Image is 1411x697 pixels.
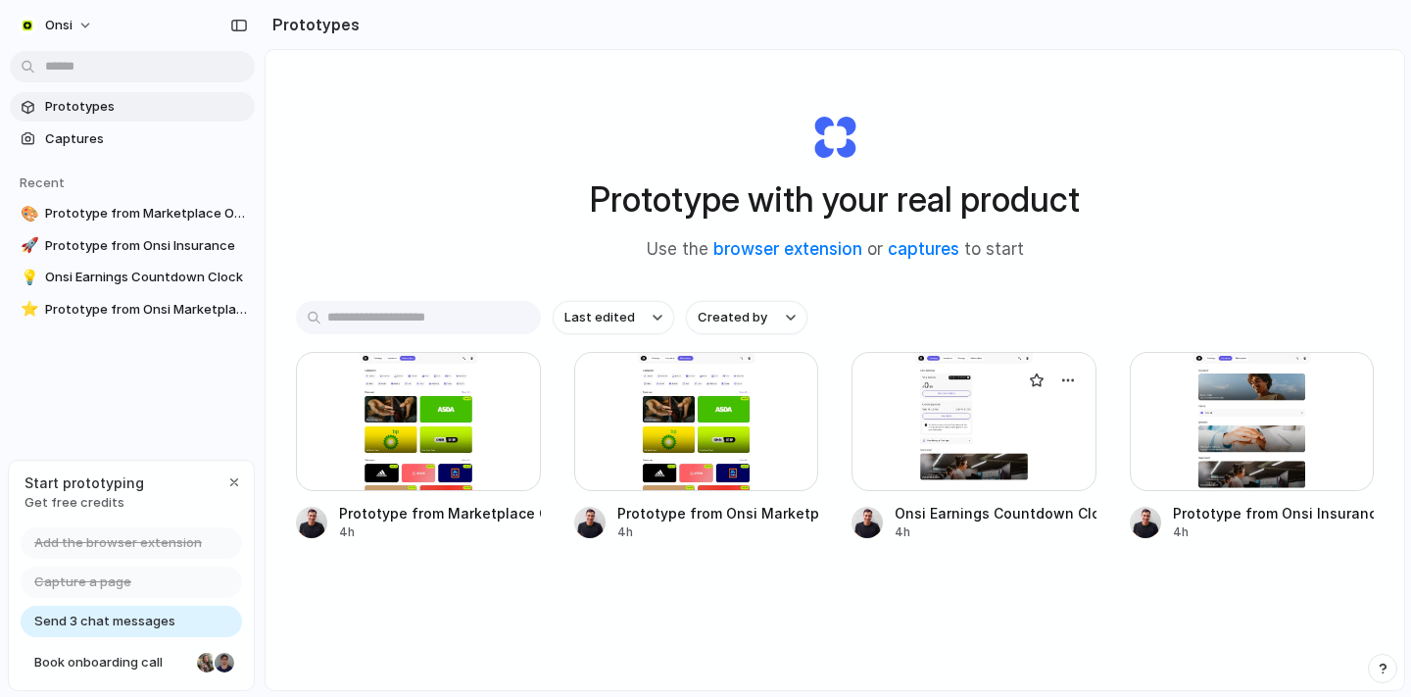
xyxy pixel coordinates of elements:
button: ⭐ [18,300,37,320]
span: Use the or to start [647,237,1024,263]
span: Book onboarding call [34,653,189,672]
div: 🚀 [21,234,34,257]
span: Get free credits [24,493,144,513]
span: Onsi [45,16,73,35]
span: Add the browser extension [34,533,202,553]
div: Christian Iacullo [213,651,236,674]
span: Prototype from Onsi Insurance [45,236,247,256]
a: Captures [10,124,255,154]
div: ⭐ [21,298,34,321]
h2: Prototypes [265,13,360,36]
span: Start prototyping [24,473,144,493]
div: Prototype from Onsi Marketplace [617,503,819,523]
span: Capture a page [34,573,131,592]
div: Onsi Earnings Countdown Clock [895,503,1096,523]
span: Prototypes [45,97,247,117]
a: Onsi Earnings Countdown ClockOnsi Earnings Countdown Clock4h [851,352,1096,541]
a: Book onboarding call [21,647,242,678]
div: 🎨 [21,203,34,225]
button: 🎨 [18,204,37,224]
button: 🚀 [18,236,37,256]
span: Created by [698,308,767,327]
span: Last edited [564,308,635,327]
div: 4h [339,523,541,541]
a: Prototype from Onsi InsurancePrototype from Onsi Insurance4h [1130,352,1375,541]
span: Recent [20,174,65,190]
a: Prototype from Marketplace OverviewPrototype from Marketplace Overview4h [296,352,541,541]
div: 4h [895,523,1096,541]
a: 💡Onsi Earnings Countdown Clock [10,263,255,292]
div: Prototype from Marketplace Overview [339,503,541,523]
button: 💡 [18,268,37,287]
span: Send 3 chat messages [34,612,175,631]
a: Prototypes [10,92,255,122]
a: Prototype from Onsi MarketplacePrototype from Onsi Marketplace4h [574,352,819,541]
span: Prototype from Onsi Marketplace [45,300,247,320]
span: Prototype from Marketplace Overview [45,204,247,224]
span: Onsi Earnings Countdown Clock [45,268,247,287]
div: Nicole Kubica [195,651,219,674]
div: 4h [617,523,819,541]
a: captures [888,239,959,259]
div: Prototype from Onsi Insurance [1173,503,1375,523]
a: 🎨Prototype from Marketplace Overview [10,199,255,228]
h1: Prototype with your real product [590,174,1080,225]
span: Captures [45,129,247,149]
button: Onsi [10,10,103,41]
a: browser extension [713,239,862,259]
button: Created by [686,301,807,334]
button: Last edited [553,301,674,334]
div: 💡 [21,267,34,289]
div: 4h [1173,523,1375,541]
a: ⭐Prototype from Onsi Marketplace [10,295,255,324]
a: 🚀Prototype from Onsi Insurance [10,231,255,261]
